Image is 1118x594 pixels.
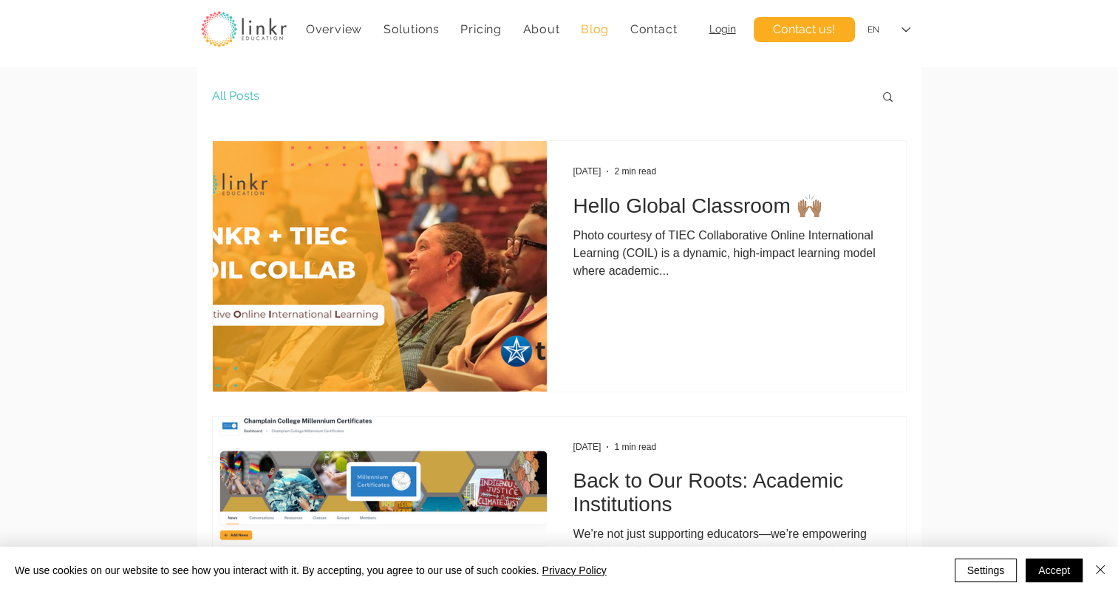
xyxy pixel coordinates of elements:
[573,442,601,452] span: Mar 31
[573,227,879,280] div: Photo courtesy of TIEC Collaborative Online International Learning (COIL) is a dynamic, high-impa...
[622,15,684,44] a: Contact
[630,22,678,36] span: Contact
[773,21,835,38] span: Contact us!
[201,11,287,47] img: linkr_logo_transparentbg.png
[299,15,370,44] a: Overview
[453,15,509,44] a: Pricing
[522,22,559,36] span: About
[573,525,879,578] div: We’re not just supporting educators—we’re empowering institutions. Since our launch, Linkr has su...
[1091,559,1109,582] button: Close
[573,15,617,44] a: Blog
[709,23,736,35] a: Login
[614,166,656,177] span: 2 min read
[857,13,921,47] div: Language Selector: English
[1026,559,1083,582] button: Accept
[754,17,855,42] a: Contact us!
[515,15,567,44] div: About
[306,22,362,36] span: Overview
[15,564,607,577] span: We use cookies on our website to see how you interact with it. By accepting, you agree to our use...
[542,564,606,576] a: Privacy Policy
[573,468,879,525] a: Back to Our Roots: Academic Institutions
[868,24,879,36] div: EN
[573,166,601,177] span: Aug 21
[212,88,259,104] a: All Posts
[210,66,866,126] nav: Blog
[573,193,879,227] a: Hello Global Classroom 🙌🏽
[375,15,447,44] div: Solutions
[384,22,440,36] span: Solutions
[1091,561,1109,578] img: Close
[573,469,879,516] h2: Back to Our Roots: Academic Institutions
[299,15,685,44] nav: Site
[955,559,1018,582] button: Settings
[460,22,502,36] span: Pricing
[581,22,609,36] span: Blog
[212,140,548,392] img: Hello Global Classroom 🙌🏽
[573,194,879,218] h2: Hello Global Classroom 🙌🏽
[614,442,656,452] span: 1 min read
[881,90,895,106] div: Search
